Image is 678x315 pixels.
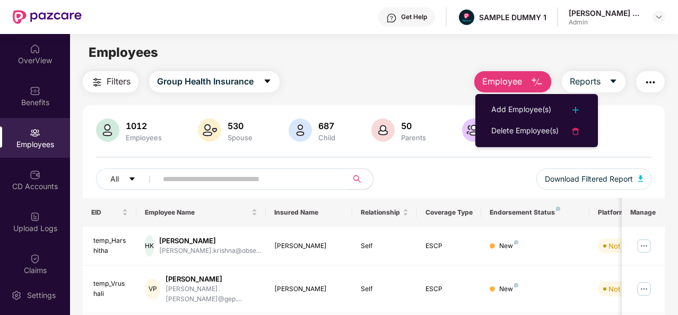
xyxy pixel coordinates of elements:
[30,253,40,264] img: svg+xml;base64,PHN2ZyBpZD0iQ2xhaW0iIHhtbG5zPSJodHRwOi8vd3d3LnczLm9yZy8yMDAwL3N2ZyIgd2lkdGg9IjIwIi...
[636,280,653,297] img: manageButton
[136,198,266,227] th: Employee Name
[13,10,82,24] img: New Pazcare Logo
[401,13,427,21] div: Get Help
[514,240,518,244] img: svg+xml;base64,PHN2ZyB4bWxucz0iaHR0cDovL3d3dy53My5vcmcvMjAwMC9zdmciIHdpZHRoPSI4IiBoZWlnaHQ9IjgiIH...
[459,10,474,25] img: Pazcare_Alternative_logo-01-01.png
[531,76,543,89] img: svg+xml;base64,PHN2ZyB4bWxucz0iaHR0cDovL3d3dy53My5vcmcvMjAwMC9zdmciIHhtbG5zOnhsaW5rPSJodHRwOi8vd3...
[157,75,254,88] span: Group Health Insurance
[274,284,344,294] div: [PERSON_NAME]
[159,236,261,246] div: [PERSON_NAME]
[598,208,656,217] div: Platform Status
[609,241,647,251] div: Not Verified
[569,104,582,116] img: svg+xml;base64,PHN2ZyB4bWxucz0iaHR0cDovL3d3dy53My5vcmcvMjAwMC9zdmciIHdpZHRoPSIyNCIgaGVpZ2h0PSIyNC...
[399,133,428,142] div: Parents
[545,173,633,185] span: Download Filtered Report
[159,246,261,256] div: [PERSON_NAME].krishna@obse...
[569,8,643,18] div: [PERSON_NAME] K S
[622,198,665,227] th: Manage
[361,208,401,217] span: Relationship
[225,133,255,142] div: Spouse
[655,13,663,21] img: svg+xml;base64,PHN2ZyBpZD0iRHJvcGRvd24tMzJ4MzIiIHhtbG5zPSJodHRwOi8vd3d3LnczLm9yZy8yMDAwL3N2ZyIgd2...
[225,121,255,131] div: 530
[352,198,417,227] th: Relationship
[145,278,160,300] div: VP
[425,241,473,251] div: ESCP
[569,18,643,27] div: Admin
[636,237,653,254] img: manageButton
[316,121,337,131] div: 687
[274,241,344,251] div: [PERSON_NAME]
[89,45,158,60] span: Employees
[30,127,40,138] img: svg+xml;base64,PHN2ZyBpZD0iRW1wbG95ZWVzIiB4bWxucz0iaHR0cDovL3d3dy53My5vcmcvMjAwMC9zdmciIHdpZHRoPS...
[482,75,522,88] span: Employee
[417,198,482,227] th: Coverage Type
[491,125,559,138] div: Delete Employee(s)
[499,241,518,251] div: New
[425,284,473,294] div: ESCP
[266,198,352,227] th: Insured Name
[96,118,119,142] img: svg+xml;base64,PHN2ZyB4bWxucz0iaHR0cDovL3d3dy53My5vcmcvMjAwMC9zdmciIHhtbG5zOnhsaW5rPSJodHRwOi8vd3...
[371,118,395,142] img: svg+xml;base64,PHN2ZyB4bWxucz0iaHR0cDovL3d3dy53My5vcmcvMjAwMC9zdmciIHhtbG5zOnhsaW5rPSJodHRwOi8vd3...
[30,211,40,222] img: svg+xml;base64,PHN2ZyBpZD0iVXBsb2FkX0xvZ3MiIGRhdGEtbmFtZT0iVXBsb2FkIExvZ3MiIHhtbG5zPSJodHRwOi8vd3...
[24,290,59,301] div: Settings
[479,12,546,22] div: SAMPLE DUMMY 1
[263,77,272,87] span: caret-down
[93,236,128,256] div: temp_Harshitha
[83,198,137,227] th: EID
[644,76,657,89] img: svg+xml;base64,PHN2ZyB4bWxucz0iaHR0cDovL3d3dy53My5vcmcvMjAwMC9zdmciIHdpZHRoPSIyNCIgaGVpZ2h0PSIyNC...
[562,71,625,92] button: Reportscaret-down
[91,76,103,89] img: svg+xml;base64,PHN2ZyB4bWxucz0iaHR0cDovL3d3dy53My5vcmcvMjAwMC9zdmciIHdpZHRoPSIyNCIgaGVpZ2h0PSIyNC...
[149,71,280,92] button: Group Health Insurancecaret-down
[570,75,601,88] span: Reports
[399,121,428,131] div: 50
[30,44,40,54] img: svg+xml;base64,PHN2ZyBpZD0iSG9tZSIgeG1sbnM9Imh0dHA6Ly93d3cudzMub3JnLzIwMDAvc3ZnIiB3aWR0aD0iMjAiIG...
[30,169,40,180] img: svg+xml;base64,PHN2ZyBpZD0iQ0RfQWNjb3VudHMiIGRhdGEtbmFtZT0iQ0QgQWNjb3VudHMiIHhtbG5zPSJodHRwOi8vd3...
[361,284,408,294] div: Self
[361,241,408,251] div: Self
[30,86,40,96] img: svg+xml;base64,PHN2ZyBpZD0iQmVuZWZpdHMiIHhtbG5zPSJodHRwOi8vd3d3LnczLm9yZy8yMDAwL3N2ZyIgd2lkdGg9Ij...
[386,13,397,23] img: svg+xml;base64,PHN2ZyBpZD0iSGVscC0zMngzMiIgeG1sbnM9Imh0dHA6Ly93d3cudzMub3JnLzIwMDAvc3ZnIiB3aWR0aD...
[491,104,551,116] div: Add Employee(s)
[83,71,138,92] button: Filters
[93,279,128,299] div: temp_Vrushali
[107,75,131,88] span: Filters
[11,290,22,301] img: svg+xml;base64,PHN2ZyBpZD0iU2V0dGluZy0yMHgyMCIgeG1sbnM9Imh0dHA6Ly93d3cudzMub3JnLzIwMDAvc3ZnIiB3aW...
[462,118,485,142] img: svg+xml;base64,PHN2ZyB4bWxucz0iaHR0cDovL3d3dy53My5vcmcvMjAwMC9zdmciIHhtbG5zOnhsaW5rPSJodHRwOi8vd3...
[110,173,119,185] span: All
[289,118,312,142] img: svg+xml;base64,PHN2ZyB4bWxucz0iaHR0cDovL3d3dy53My5vcmcvMjAwMC9zdmciIHhtbG5zOnhsaW5rPSJodHRwOi8vd3...
[499,284,518,294] div: New
[145,208,249,217] span: Employee Name
[536,168,652,190] button: Download Filtered Report
[145,235,154,257] div: HK
[316,133,337,142] div: Child
[609,284,647,294] div: Not Verified
[514,283,518,287] img: svg+xml;base64,PHN2ZyB4bWxucz0iaHR0cDovL3d3dy53My5vcmcvMjAwMC9zdmciIHdpZHRoPSI4IiBoZWlnaHQ9IjgiIH...
[569,125,582,138] img: svg+xml;base64,PHN2ZyB4bWxucz0iaHR0cDovL3d3dy53My5vcmcvMjAwMC9zdmciIHdpZHRoPSIyNCIgaGVpZ2h0PSIyNC...
[490,208,580,217] div: Endorsement Status
[124,133,164,142] div: Employees
[609,77,618,87] span: caret-down
[96,168,161,190] button: Allcaret-down
[166,274,258,284] div: [PERSON_NAME]
[166,284,258,304] div: [PERSON_NAME].[PERSON_NAME]@gep....
[128,175,136,184] span: caret-down
[347,175,368,183] span: search
[638,175,644,182] img: svg+xml;base64,PHN2ZyB4bWxucz0iaHR0cDovL3d3dy53My5vcmcvMjAwMC9zdmciIHhtbG5zOnhsaW5rPSJodHRwOi8vd3...
[347,168,373,190] button: search
[198,118,221,142] img: svg+xml;base64,PHN2ZyB4bWxucz0iaHR0cDovL3d3dy53My5vcmcvMjAwMC9zdmciIHhtbG5zOnhsaW5rPSJodHRwOi8vd3...
[474,71,551,92] button: Employee
[91,208,120,217] span: EID
[124,121,164,131] div: 1012
[556,207,560,211] img: svg+xml;base64,PHN2ZyB4bWxucz0iaHR0cDovL3d3dy53My5vcmcvMjAwMC9zdmciIHdpZHRoPSI4IiBoZWlnaHQ9IjgiIH...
